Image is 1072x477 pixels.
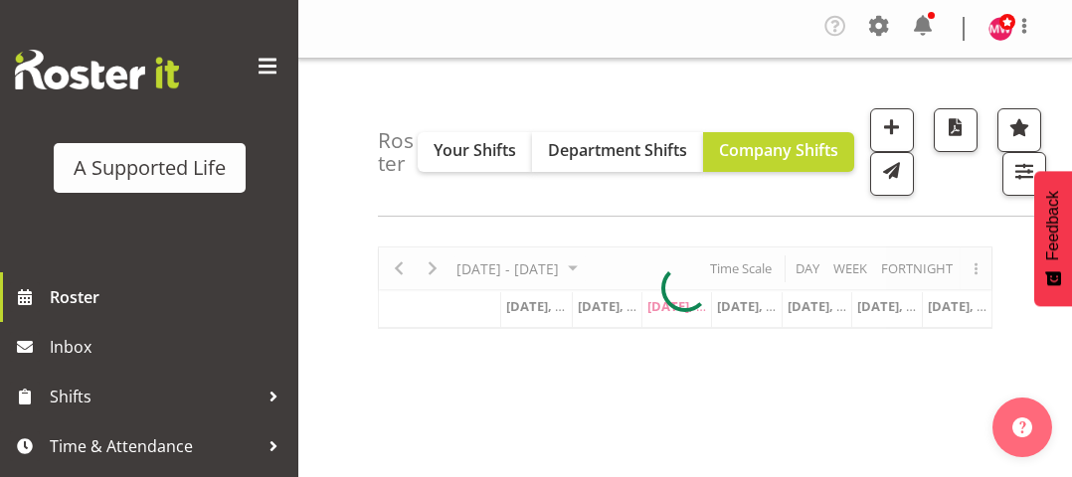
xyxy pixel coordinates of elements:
[870,108,914,152] button: Add a new shift
[378,129,418,176] h4: Roster
[532,132,703,172] button: Department Shifts
[997,108,1041,152] button: Highlight an important date within the roster.
[50,282,288,312] span: Roster
[418,132,532,172] button: Your Shifts
[703,132,854,172] button: Company Shifts
[50,382,259,411] span: Shifts
[1044,191,1062,260] span: Feedback
[934,108,978,152] button: Download a PDF of the roster according to the set date range.
[15,50,179,89] img: Rosterit website logo
[548,139,687,161] span: Department Shifts
[50,332,288,362] span: Inbox
[719,139,838,161] span: Company Shifts
[988,17,1012,41] img: maria-wood10195.jpg
[50,431,259,461] span: Time & Attendance
[74,153,226,183] div: A Supported Life
[1012,417,1032,437] img: help-xxl-2.png
[434,139,516,161] span: Your Shifts
[870,152,914,196] button: Send a list of all shifts for the selected filtered period to all rostered employees.
[1034,171,1072,306] button: Feedback - Show survey
[1002,152,1046,196] button: Filter Shifts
